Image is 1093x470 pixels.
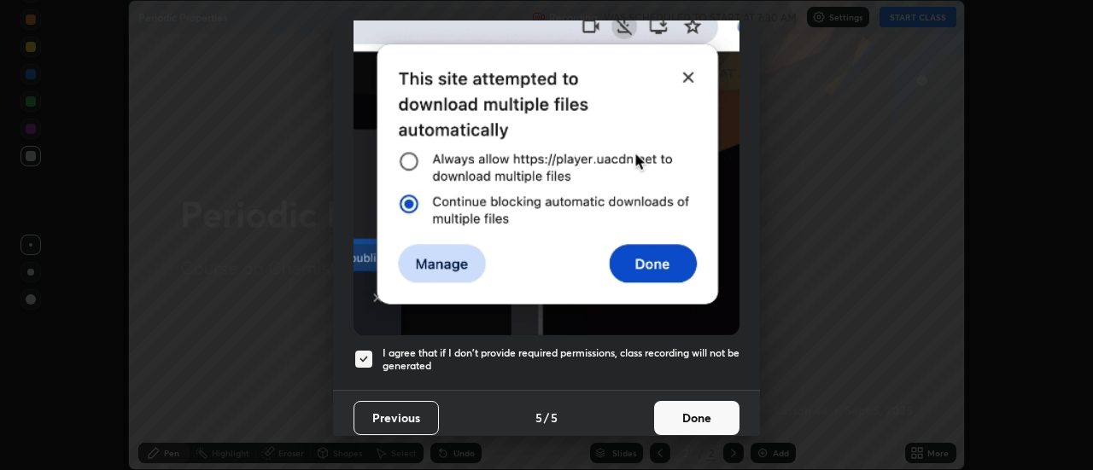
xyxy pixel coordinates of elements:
h4: 5 [551,409,558,426]
button: Done [654,401,739,435]
h4: / [544,409,549,426]
button: Previous [354,401,439,435]
h5: I agree that if I don't provide required permissions, class recording will not be generated [383,346,739,373]
h4: 5 [535,409,542,426]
